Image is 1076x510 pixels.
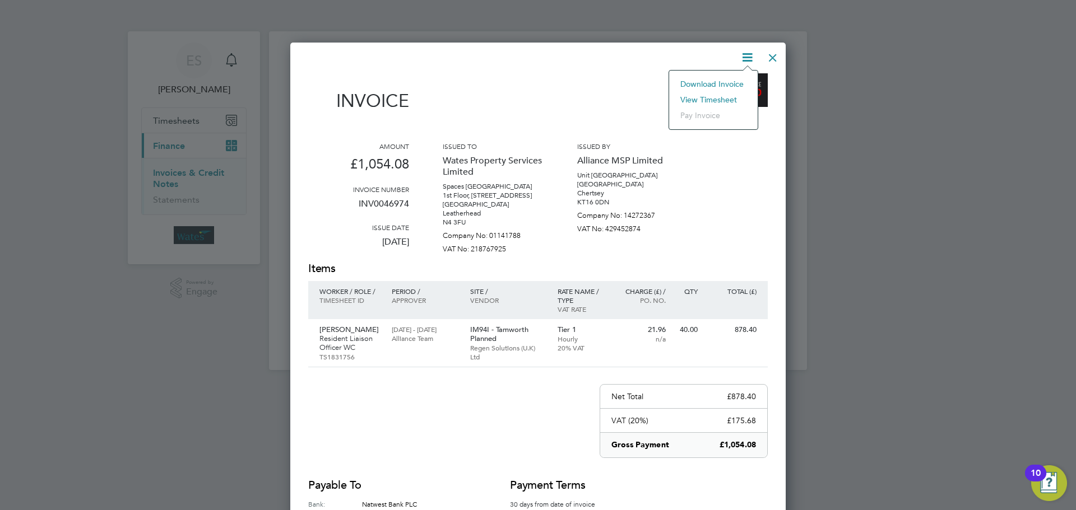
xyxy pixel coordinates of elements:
p: 1st Floor, [STREET_ADDRESS] [443,191,544,200]
p: [GEOGRAPHIC_DATA] [443,200,544,209]
p: 30 days from date of invoice [510,499,611,509]
p: £1,054.08 [720,439,756,451]
p: Spaces [GEOGRAPHIC_DATA] [443,182,544,191]
p: VAT rate [558,305,606,314]
div: 10 [1031,473,1041,488]
p: n/a [617,334,666,343]
p: Alliance MSP Limited [577,151,678,171]
p: Charge (£) / [617,287,666,296]
p: Worker / Role / [319,287,381,296]
label: Bank: [308,499,362,509]
p: Wates Property Services Limited [443,151,544,182]
button: Open Resource Center, 10 new notifications [1031,465,1067,501]
p: Tier 1 [558,325,606,334]
h3: Invoice number [308,185,409,194]
p: Approver [392,296,458,305]
p: [GEOGRAPHIC_DATA] [577,180,678,189]
span: Natwest Bank PLC [362,499,417,508]
p: Period / [392,287,458,296]
h1: Invoice [308,90,409,111]
p: [PERSON_NAME] [319,325,381,334]
p: VAT (20%) [611,415,648,425]
li: Pay invoice [675,107,752,123]
p: Vendor [470,296,546,305]
p: Company No: 14272367 [577,207,678,220]
p: Timesheet ID [319,296,381,305]
p: Po. No. [617,296,666,305]
h2: Payable to [308,478,476,493]
p: IM94I - Tamworth Planned [470,325,546,343]
h2: Payment terms [510,478,611,493]
p: 40.00 [677,325,698,334]
p: Site / [470,287,546,296]
p: Net Total [611,391,643,401]
h3: Issued to [443,142,544,151]
p: VAT No: 429452874 [577,220,678,233]
h2: Items [308,261,768,277]
p: 21.96 [617,325,666,334]
p: Rate name / type [558,287,606,305]
p: TS1831756 [319,352,381,361]
p: Leatherhead [443,209,544,218]
p: N4 3FU [443,218,544,227]
p: VAT No: 218767925 [443,240,544,254]
p: Total (£) [709,287,757,296]
p: Chertsey [577,189,678,198]
p: Unit [GEOGRAPHIC_DATA] [577,171,678,180]
p: Company No: 01141788 [443,227,544,240]
li: View timesheet [675,92,752,107]
p: £1,054.08 [308,151,409,185]
p: £878.40 [727,391,756,401]
p: 878.40 [709,325,757,334]
p: Gross Payment [611,439,669,451]
li: Download Invoice [675,76,752,92]
p: Alliance Team [392,334,458,343]
p: [DATE] [308,232,409,261]
p: [DATE] - [DATE] [392,325,458,334]
h3: Amount [308,142,409,151]
p: Resident Liaison Officer WC [319,334,381,352]
p: INV0046974 [308,194,409,223]
p: 20% VAT [558,343,606,352]
p: Regen Solutions (U.K) Ltd [470,343,546,361]
p: QTY [677,287,698,296]
p: £175.68 [727,415,756,425]
p: Hourly [558,334,606,343]
h3: Issue date [308,223,409,232]
h3: Issued by [577,142,678,151]
p: KT16 0DN [577,198,678,207]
